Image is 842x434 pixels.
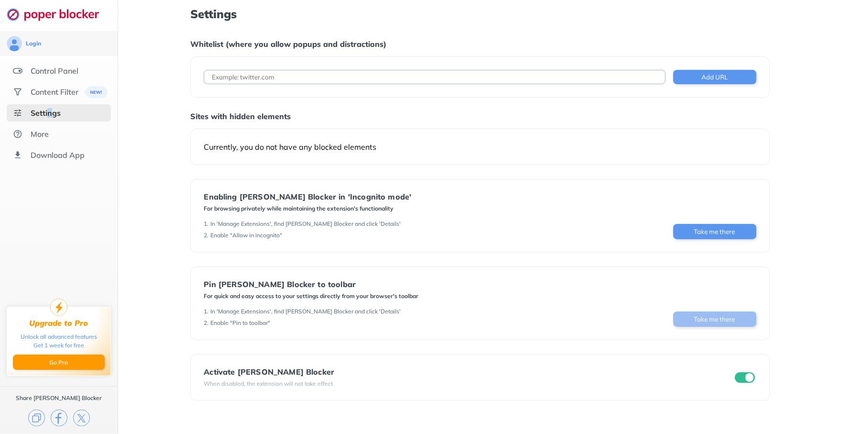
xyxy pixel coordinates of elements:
[204,308,208,315] div: 1 .
[204,192,411,201] div: Enabling [PERSON_NAME] Blocker in 'Incognito mode'
[673,224,756,239] button: Take me there
[204,70,665,84] input: Example: twitter.com
[7,36,22,51] img: avatar.svg
[7,8,109,21] img: logo-webpage.svg
[13,355,105,370] button: Go Pro
[21,333,97,341] div: Unlock all advanced features
[83,86,106,98] img: menuBanner.svg
[210,232,282,239] div: Enable "Allow in incognito"
[30,319,88,328] div: Upgrade to Pro
[28,410,45,426] img: copy.svg
[673,312,756,327] button: Take me there
[31,129,49,139] div: More
[204,205,411,212] div: For browsing privately while maintaining the extension's functionality
[210,308,401,315] div: In 'Manage Extensions', find [PERSON_NAME] Blocker and click 'Details'
[31,66,78,76] div: Control Panel
[31,87,78,97] div: Content Filter
[13,108,22,118] img: settings-selected.svg
[13,129,22,139] img: about.svg
[210,319,270,327] div: Enable "Pin to toolbar"
[31,150,85,160] div: Download App
[16,394,102,402] div: Share [PERSON_NAME] Blocker
[33,341,84,350] div: Get 1 week for free
[204,380,334,388] div: When disabled, the extension will not take effect
[13,66,22,76] img: features.svg
[204,142,756,152] div: Currently, you do not have any blocked elements
[31,108,61,118] div: Settings
[13,150,22,160] img: download-app.svg
[204,220,208,228] div: 1 .
[50,299,67,316] img: upgrade-to-pro.svg
[190,8,769,20] h1: Settings
[204,319,208,327] div: 2 .
[51,410,67,426] img: facebook.svg
[204,292,418,300] div: For quick and easy access to your settings directly from your browser's toolbar
[210,220,401,228] div: In 'Manage Extensions', find [PERSON_NAME] Blocker and click 'Details'
[204,367,334,376] div: Activate [PERSON_NAME] Blocker
[26,40,41,47] div: Login
[673,70,756,84] button: Add URL
[73,410,90,426] img: x.svg
[204,280,418,289] div: Pin [PERSON_NAME] Blocker to toolbar
[190,111,769,121] div: Sites with hidden elements
[13,87,22,97] img: social.svg
[190,39,769,49] div: Whitelist (where you allow popups and distractions)
[204,232,208,239] div: 2 .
